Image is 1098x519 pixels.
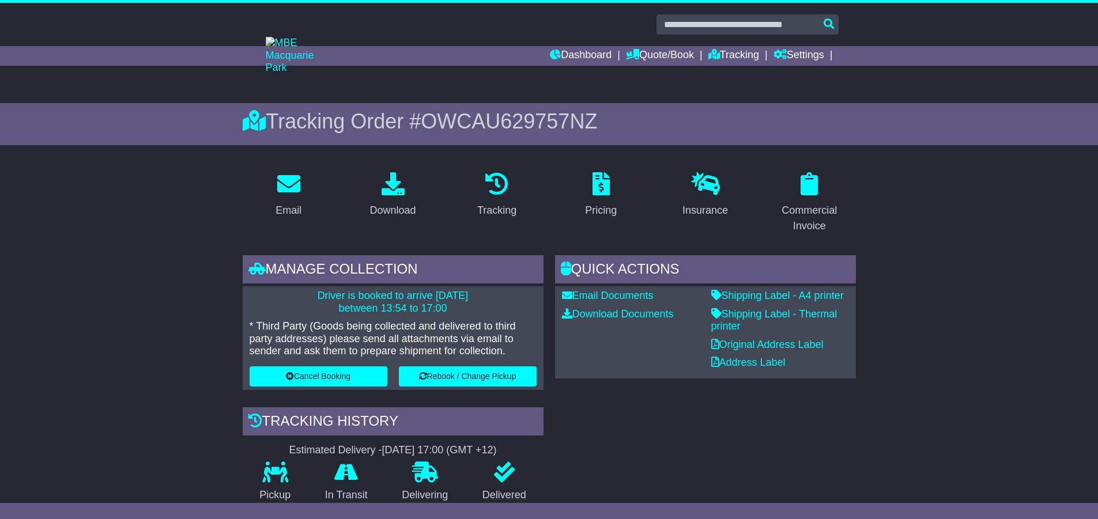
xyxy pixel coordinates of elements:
[562,308,674,320] a: Download Documents
[243,109,856,134] div: Tracking Order #
[626,46,694,66] a: Quote/Book
[675,168,735,222] a: Insurance
[585,203,617,218] div: Pricing
[243,489,308,502] p: Pickup
[477,203,516,218] div: Tracking
[268,168,309,222] a: Email
[369,203,416,218] div: Download
[771,203,848,234] div: Commercial Invoice
[266,37,335,74] img: MBE Macquarie Park
[470,168,524,222] a: Tracking
[250,320,537,358] p: * Third Party (Goods being collected and delivered to third party addresses) please send all atta...
[362,168,423,222] a: Download
[399,366,537,387] button: Rebook / Change Pickup
[382,444,497,457] div: [DATE] 17:00 (GMT +12)
[711,357,786,368] a: Address Label
[550,46,612,66] a: Dashboard
[555,255,856,286] div: Quick Actions
[243,444,544,457] div: Estimated Delivery -
[708,46,759,66] a: Tracking
[465,489,544,502] p: Delivered
[711,339,824,350] a: Original Address Label
[276,203,301,218] div: Email
[243,407,544,438] div: Tracking history
[421,109,597,133] span: OWCAU629757NZ
[682,203,728,218] div: Insurance
[308,489,385,502] p: In Transit
[711,290,844,301] a: Shipping Label - A4 printer
[243,255,544,286] div: Manage collection
[578,168,624,222] a: Pricing
[562,290,654,301] a: Email Documents
[385,489,466,502] p: Delivering
[250,290,537,315] p: Driver is booked to arrive [DATE] between 13:54 to 17:00
[763,168,856,238] a: Commercial Invoice
[250,366,387,387] button: Cancel Booking
[711,308,837,332] a: Shipping Label - Thermal printer
[773,46,824,66] a: Settings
